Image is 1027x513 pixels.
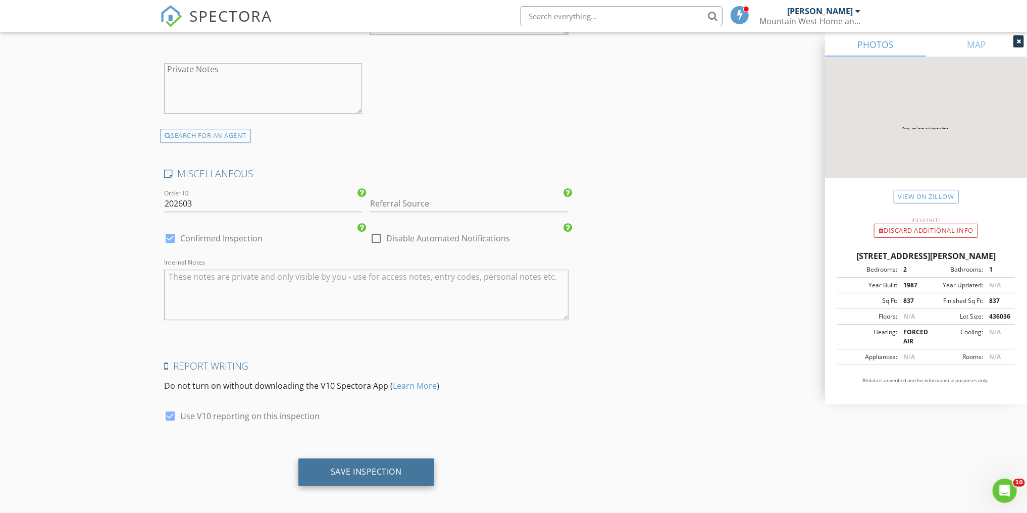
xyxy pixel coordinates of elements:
label: Confirmed Inspection [180,233,263,243]
input: Referral Source [370,195,568,212]
div: Lot Size: [926,312,983,321]
div: 2 [897,265,926,274]
label: Use V10 reporting on this inspection [180,411,320,421]
div: Year Updated: [926,281,983,290]
input: Search everything... [521,6,723,26]
label: Disable Automated Notifications [386,233,510,243]
div: 436036 [983,312,1012,321]
div: 837 [983,296,1012,305]
span: SPECTORA [189,5,272,26]
div: Bathrooms: [926,265,983,274]
div: 837 [897,296,926,305]
span: 10 [1013,479,1025,487]
a: MAP [926,32,1027,57]
div: Sq Ft: [840,296,897,305]
div: Incorrect? [825,216,1027,224]
a: SPECTORA [160,14,272,35]
div: 1987 [897,281,926,290]
div: SEARCH FOR AN AGENT [160,129,251,143]
span: N/A [989,281,1001,289]
h4: MISCELLANEOUS [164,167,569,180]
textarea: Internal Notes [164,270,569,320]
img: The Best Home Inspection Software - Spectora [160,5,182,27]
div: Bedrooms: [840,265,897,274]
div: Heating: [840,328,897,346]
span: N/A [903,352,915,361]
div: Cooling: [926,328,983,346]
iframe: Intercom live chat [993,479,1017,503]
a: View on Zillow [894,190,959,203]
span: N/A [903,312,915,321]
div: Mountain West Home and Commercial Property Inspections [759,16,860,26]
div: FORCED AIR [897,328,926,346]
div: [PERSON_NAME] [787,6,853,16]
a: PHOTOS [825,32,926,57]
div: Save Inspection [331,467,402,477]
a: Learn More [393,380,437,391]
p: Do not turn on without downloading the V10 Spectora App ( ) [164,380,569,392]
div: Discard Additional info [874,224,978,238]
div: Rooms: [926,352,983,362]
div: 1 [983,265,1012,274]
h4: Report Writing [164,360,569,373]
div: Year Built: [840,281,897,290]
img: streetview [825,57,1027,202]
span: N/A [989,352,1001,361]
p: All data is unverified and for informational purposes only. [837,377,1015,384]
div: [STREET_ADDRESS][PERSON_NAME] [837,250,1015,262]
div: Appliances: [840,352,897,362]
div: Finished Sq Ft: [926,296,983,305]
span: N/A [989,328,1001,336]
div: Floors: [840,312,897,321]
